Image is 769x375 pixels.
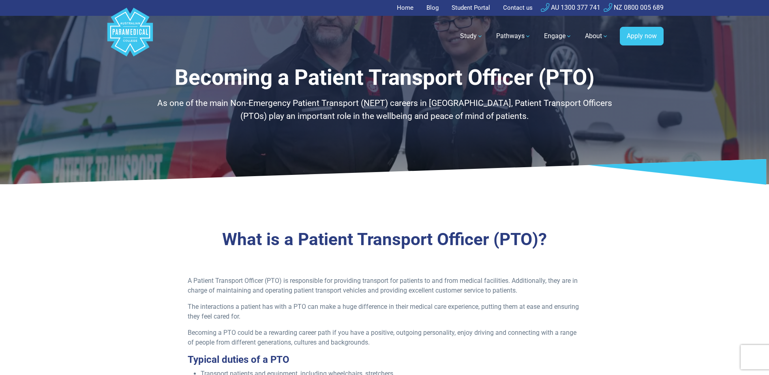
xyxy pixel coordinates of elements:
[541,4,600,11] a: AU 1300 377 741
[604,4,664,11] a: NZ 0800 005 689
[580,25,613,47] a: About
[148,97,622,123] p: As one of the main Non-Emergency Patient Transport (NEPT) careers in [GEOGRAPHIC_DATA], Patient T...
[148,65,622,91] h1: Becoming a Patient Transport Officer (PTO)
[188,302,581,321] p: The interactions a patient has with a PTO can make a huge difference in their medical care experi...
[188,328,581,347] p: Becoming a PTO could be a rewarding career path if you have a positive, outgoing personality, enj...
[455,25,488,47] a: Study
[620,27,664,45] a: Apply now
[539,25,577,47] a: Engage
[188,354,581,366] h3: Typical duties of a PTO
[148,229,622,250] h3: What is a Patient Transport Officer (PTO)?
[491,25,536,47] a: Pathways
[188,276,581,295] p: A Patient Transport Officer (PTO) is responsible for providing transport for patients to and from...
[106,16,154,57] a: Australian Paramedical College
